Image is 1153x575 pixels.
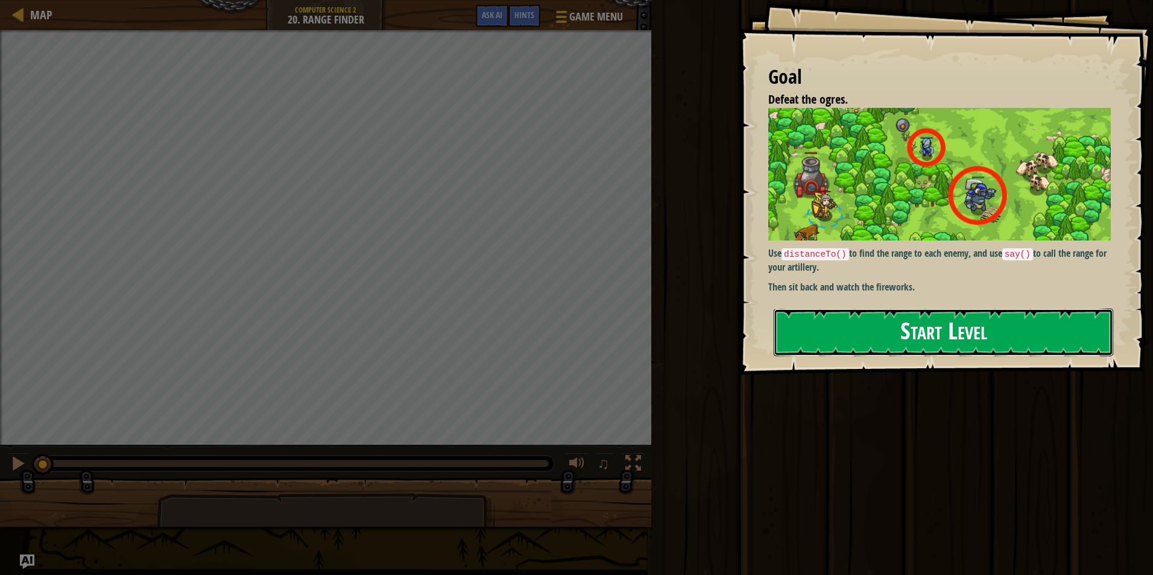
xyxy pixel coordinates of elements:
button: Adjust volume [565,453,589,477]
button: ♫ [595,453,616,477]
span: Ask AI [482,9,502,20]
button: Ctrl + P: Pause [6,453,30,477]
button: Game Menu [546,5,630,33]
div: Goal [768,63,1111,91]
button: Toggle fullscreen [621,453,645,477]
p: Then sit back and watch the fireworks. [768,280,1120,294]
code: distanceTo() [782,248,849,260]
a: Map [24,7,52,23]
li: Defeat the ogres. [753,91,1108,108]
img: Range finder [768,108,1120,240]
span: Game Menu [569,9,623,25]
button: Ask AI [476,5,508,27]
span: Defeat the ogres. [768,91,848,107]
button: Ask AI [20,555,34,569]
button: Start Level [774,309,1113,356]
p: Use to find the range to each enemy, and use to call the range for your artillery. [768,247,1120,274]
code: say() [1002,248,1033,260]
span: Hints [514,9,534,20]
span: Map [30,7,52,23]
span: ♫ [598,454,610,473]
